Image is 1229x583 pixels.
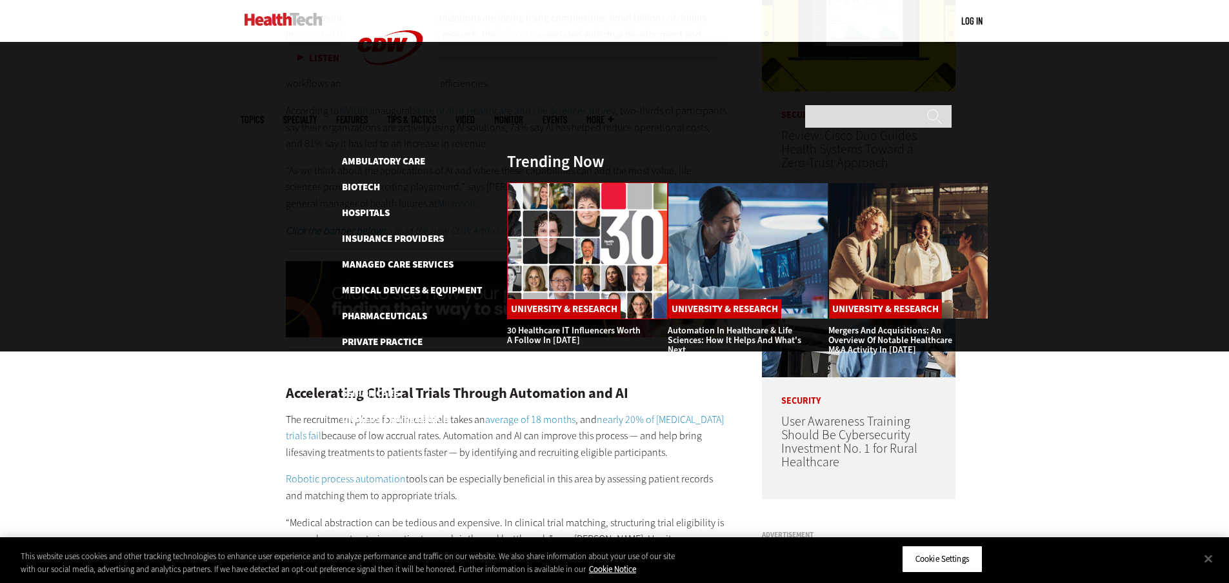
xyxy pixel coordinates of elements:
[507,183,668,319] img: collage of influencers
[342,181,380,193] a: Biotech
[286,386,728,400] h2: Accelerating Clinical Trials Through Automation and AI
[668,183,828,319] img: medical researchers looks at images on a monitor in a lab
[342,387,399,400] a: Senior Care
[902,546,983,573] button: Cookie Settings
[1194,544,1223,573] button: Close
[589,564,636,575] a: More information about your privacy
[286,411,728,461] p: The recruitment phase for clinical trials takes an , and because of low accrual rates. Automation...
[342,413,449,426] a: University & Research
[829,299,942,319] a: University & Research
[961,15,983,26] a: Log in
[21,550,676,575] div: This website uses cookies and other tracking technologies to enhance user experience and to analy...
[342,310,427,322] a: Pharmaceuticals
[342,206,390,219] a: Hospitals
[342,335,423,348] a: Private Practice
[342,284,482,297] a: Medical Devices & Equipment
[286,471,728,504] p: tools can be especially beneficial in this area by assessing patient records and matching them to...
[245,13,323,26] img: Home
[507,324,641,346] a: 30 Healthcare IT Influencers Worth a Follow in [DATE]
[342,361,428,374] a: Rural Healthcare
[668,324,801,356] a: Automation in Healthcare & Life Sciences: How It Helps and What's Next
[668,299,781,319] a: University & Research
[286,472,406,486] a: Robotic process automation
[342,258,454,271] a: Managed Care Services
[828,183,989,319] img: business leaders shake hands in conference room
[342,232,444,245] a: Insurance Providers
[507,153,605,170] h3: Trending Now
[342,155,425,168] a: Ambulatory Care
[961,14,983,28] div: User menu
[828,324,952,356] a: Mergers and Acquisitions: An Overview of Notable Healthcare M&A Activity in [DATE]
[762,531,955,539] h3: Advertisement
[508,299,621,319] a: University & Research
